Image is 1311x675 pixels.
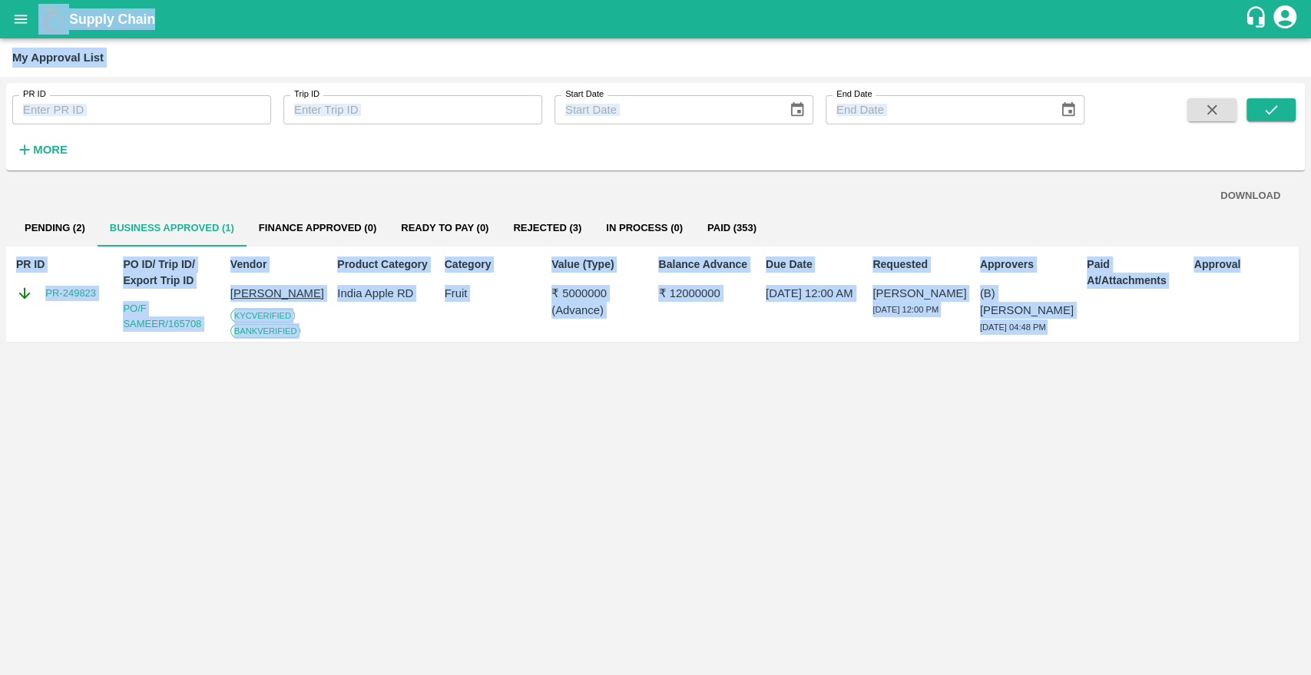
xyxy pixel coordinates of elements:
[826,95,1048,124] input: End Date
[872,256,973,273] p: Requested
[872,285,973,302] p: [PERSON_NAME]
[445,285,545,302] p: Fruit
[69,8,1244,30] a: Supply Chain
[23,88,46,101] label: PR ID
[16,256,117,273] p: PR ID
[230,256,331,273] p: Vendor
[766,256,866,273] p: Due Date
[836,88,872,101] label: End Date
[45,286,96,301] a: PR-249823
[501,210,594,247] button: Rejected (3)
[230,324,301,338] span: Bank Verified
[445,256,545,273] p: Category
[551,256,652,273] p: Value (Type)
[12,210,98,247] button: Pending (2)
[783,95,812,124] button: Choose date
[337,256,438,273] p: Product Category
[123,303,201,329] a: PO/F SAMEER/165708
[565,88,604,101] label: Start Date
[1271,3,1299,35] div: account of current user
[551,302,652,319] p: ( Advance )
[1214,183,1286,210] button: DOWNLOAD
[658,285,759,302] p: ₹ 12000000
[230,285,331,302] p: [PERSON_NAME]
[980,323,1046,332] span: [DATE] 04:48 PM
[12,137,71,163] button: More
[69,12,155,27] b: Supply Chain
[1244,5,1271,33] div: customer-support
[1054,95,1083,124] button: Choose date
[294,88,319,101] label: Trip ID
[38,4,69,35] img: logo
[594,210,695,247] button: In Process (0)
[658,256,759,273] p: Balance Advance
[33,144,68,156] strong: More
[389,210,501,247] button: Ready To Pay (0)
[1193,256,1294,273] p: Approval
[1087,256,1187,289] p: Paid At/Attachments
[230,309,295,323] span: KYC Verified
[555,95,776,124] input: Start Date
[123,256,223,289] p: PO ID/ Trip ID/ Export Trip ID
[98,210,247,247] button: Business Approved (1)
[980,285,1081,319] p: (B) [PERSON_NAME]
[695,210,769,247] button: Paid (353)
[247,210,389,247] button: Finance Approved (0)
[980,256,1081,273] p: Approvers
[551,285,652,302] p: ₹ 5000000
[283,95,542,124] input: Enter Trip ID
[12,48,104,68] div: My Approval List
[3,2,38,37] button: open drawer
[12,95,271,124] input: Enter PR ID
[766,285,866,302] p: [DATE] 12:00 AM
[337,285,438,302] p: India Apple RD
[872,305,939,314] span: [DATE] 12:00 PM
